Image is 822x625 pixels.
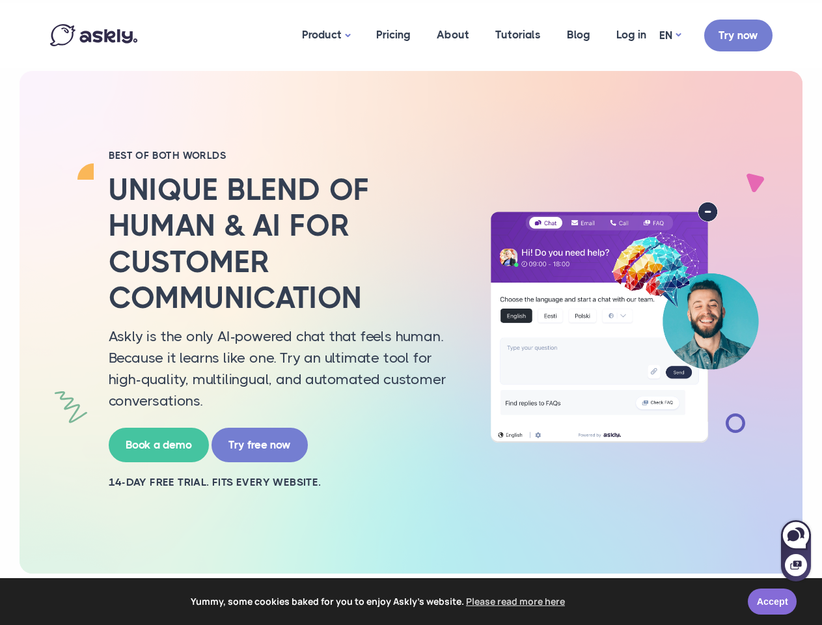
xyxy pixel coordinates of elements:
[603,3,659,66] a: Log in
[109,149,460,162] h2: BEST OF BOTH WORLDS
[464,592,567,611] a: learn more about cookies
[363,3,424,66] a: Pricing
[109,475,460,490] h2: 14-day free trial. Fits every website.
[50,24,137,46] img: Askly
[482,3,554,66] a: Tutorials
[659,26,681,45] a: EN
[109,172,460,316] h2: Unique blend of human & AI for customer communication
[780,518,812,583] iframe: Askly chat
[289,3,363,68] a: Product
[109,428,209,462] a: Book a demo
[19,592,739,611] span: Yummy, some cookies baked for you to enjoy Askly's website.
[748,589,797,615] a: Accept
[704,20,773,51] a: Try now
[424,3,482,66] a: About
[109,326,460,411] p: Askly is the only AI-powered chat that feels human. Because it learns like one. Try an ultimate t...
[212,428,308,462] a: Try free now
[480,202,769,442] img: AI multilingual chat
[554,3,603,66] a: Blog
